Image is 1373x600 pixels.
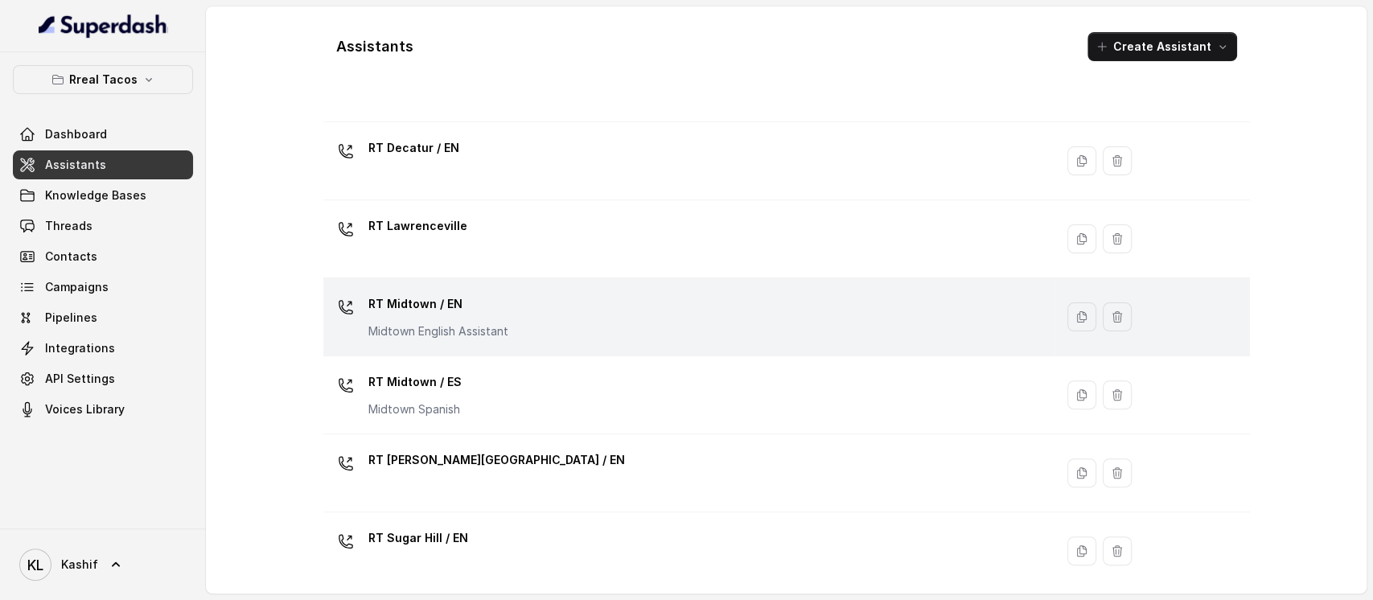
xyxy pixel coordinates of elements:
span: Knowledge Bases [45,187,146,203]
p: Midtown English Assistant [368,323,508,339]
a: Pipelines [13,303,193,332]
a: Kashif [13,542,193,587]
a: Dashboard [13,120,193,149]
img: light.svg [39,13,168,39]
p: RT [PERSON_NAME][GEOGRAPHIC_DATA] / EN [368,447,625,473]
a: API Settings [13,364,193,393]
a: Integrations [13,334,193,363]
span: Assistants [45,157,106,173]
p: RT Midtown / EN [368,291,508,317]
button: Create Assistant [1087,32,1237,61]
p: Midtown Spanish [368,401,462,417]
span: Dashboard [45,126,107,142]
a: Voices Library [13,395,193,424]
p: RT Lawrenceville [368,213,467,239]
a: Threads [13,212,193,240]
h1: Assistants [336,34,413,60]
span: Contacts [45,249,97,265]
span: API Settings [45,371,115,387]
span: Kashif [61,557,98,573]
a: Assistants [13,150,193,179]
span: Voices Library [45,401,125,417]
a: Campaigns [13,273,193,302]
a: Knowledge Bases [13,181,193,210]
a: Contacts [13,242,193,271]
span: Integrations [45,340,115,356]
button: Rreal Tacos [13,65,193,94]
span: Pipelines [45,310,97,326]
span: Threads [45,218,92,234]
p: RT Midtown / ES [368,369,462,395]
p: RT Decatur / EN [368,135,459,161]
p: Rreal Tacos [69,70,138,89]
span: Campaigns [45,279,109,295]
text: KL [27,557,43,573]
p: RT Sugar Hill / EN [368,525,468,551]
